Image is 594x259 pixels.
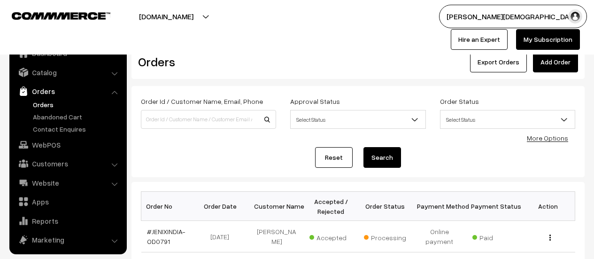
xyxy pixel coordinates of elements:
[467,192,521,221] th: Payment Status
[439,5,587,28] button: [PERSON_NAME][DEMOGRAPHIC_DATA]
[195,221,250,252] td: [DATE]
[358,192,413,221] th: Order Status
[521,192,575,221] th: Action
[290,110,425,129] span: Select Status
[12,9,94,21] a: COMMMERCE
[440,111,575,128] span: Select Status
[12,174,123,191] a: Website
[12,64,123,81] a: Catalog
[516,29,580,50] a: My Subscription
[440,96,479,106] label: Order Status
[364,230,411,243] span: Processing
[527,134,568,142] a: More Options
[470,52,527,72] button: Export Orders
[290,96,340,106] label: Approval Status
[250,192,304,221] th: Customer Name
[106,5,226,28] button: [DOMAIN_NAME]
[451,29,508,50] a: Hire an Expert
[12,212,123,229] a: Reports
[533,52,578,72] a: Add Order
[31,124,123,134] a: Contact Enquires
[291,111,425,128] span: Select Status
[141,110,276,129] input: Order Id / Customer Name / Customer Email / Customer Phone
[195,192,250,221] th: Order Date
[315,147,353,168] a: Reset
[12,193,123,210] a: Apps
[147,228,185,245] a: #JENIXINDIA-OD0791
[12,12,110,19] img: COMMMERCE
[31,100,123,110] a: Orders
[141,192,196,221] th: Order No
[568,9,582,24] img: user
[304,192,358,221] th: Accepted / Rejected
[12,136,123,153] a: WebPOS
[138,55,275,69] h2: Orders
[12,155,123,172] a: Customers
[12,231,123,248] a: Marketing
[141,96,263,106] label: Order Id / Customer Name, Email, Phone
[472,230,519,243] span: Paid
[31,112,123,122] a: Abandoned Cart
[440,110,575,129] span: Select Status
[250,221,304,252] td: [PERSON_NAME]
[309,230,356,243] span: Accepted
[412,221,467,252] td: Online payment
[12,83,123,100] a: Orders
[549,235,551,241] img: Menu
[363,147,401,168] button: Search
[412,192,467,221] th: Payment Method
